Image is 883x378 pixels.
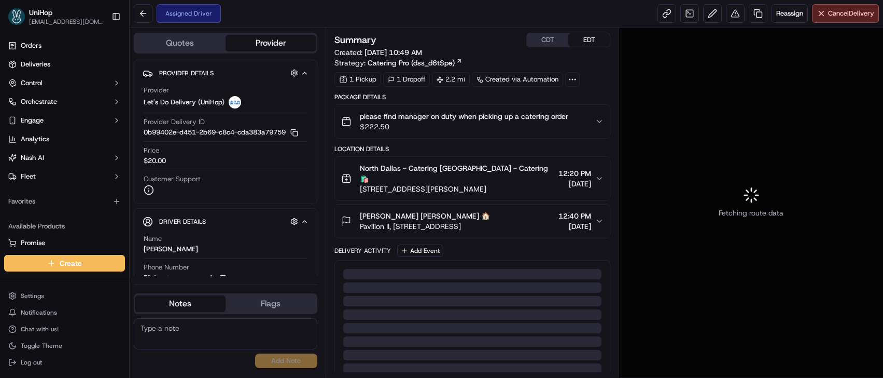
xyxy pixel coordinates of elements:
[4,322,125,336] button: Chat with us!
[21,308,57,317] span: Notifications
[135,35,226,51] button: Quotes
[812,4,879,23] button: CancelDelivery
[21,292,44,300] span: Settings
[334,58,462,68] div: Strategy:
[4,193,125,210] div: Favorites
[159,218,206,226] span: Driver Details
[4,255,125,272] button: Create
[432,72,470,87] div: 2.2 mi
[144,128,298,137] button: 0b99402e-d451-2b69-c8c4-cda383a79759
[4,93,125,110] button: Orchestrate
[4,4,107,29] button: UniHopUniHop[EMAIL_ADDRESS][DOMAIN_NAME]
[144,174,201,184] span: Customer Support
[29,18,103,26] button: [EMAIL_ADDRESS][DOMAIN_NAME]
[21,325,59,333] span: Chat with us!
[29,7,52,18] button: UniHop
[144,146,159,155] span: Price
[21,97,57,106] span: Orchestrate
[135,295,226,312] button: Notes
[4,235,125,251] button: Promise
[21,153,44,163] span: Nash AI
[335,157,610,200] button: North Dallas - Catering [GEOGRAPHIC_DATA] - Catering 🛍️[STREET_ADDRESS][PERSON_NAME]12:20 PM[DATE]
[144,234,162,244] span: Name
[4,37,125,54] a: Orders
[334,35,376,45] h3: Summary
[360,211,490,221] span: [PERSON_NAME] [PERSON_NAME] 🏠
[383,72,430,87] div: 1 Dropoff
[4,112,125,129] button: Engage
[144,98,225,107] span: Let's Do Delivery (UniHop)
[4,218,125,235] div: Available Products
[21,172,36,181] span: Fleet
[397,245,443,257] button: Add Event
[335,105,610,138] button: please find manager on duty when picking up a catering order$222.50
[4,339,125,353] button: Toggle Theme
[21,134,49,144] span: Analytics
[226,35,316,51] button: Provider
[365,48,422,57] span: [DATE] 10:49 AM
[8,238,121,248] a: Promise
[154,274,213,283] span: [PHONE_NUMBER]
[4,289,125,303] button: Settings
[334,247,391,255] div: Delivery Activity
[776,9,803,18] span: Reassign
[144,156,166,166] span: $20.00
[360,111,568,122] span: please find manager on duty when picking up a catering order
[21,60,50,69] span: Deliveries
[8,8,25,25] img: UniHop
[21,116,44,125] span: Engage
[568,33,610,47] button: EDT
[558,179,591,189] span: [DATE]
[21,238,45,248] span: Promise
[4,305,125,320] button: Notifications
[4,75,125,91] button: Control
[772,4,808,23] button: Reassign
[144,273,230,285] a: [PHONE_NUMBER]
[360,221,490,232] span: Pavilion II, [STREET_ADDRESS]
[558,211,591,221] span: 12:40 PM
[226,295,316,312] button: Flags
[335,205,610,238] button: [PERSON_NAME] [PERSON_NAME] 🏠Pavilion II, [STREET_ADDRESS]12:40 PM[DATE]
[4,355,125,370] button: Log out
[60,258,82,268] span: Create
[21,78,43,88] span: Control
[4,168,125,185] button: Fleet
[229,96,241,109] img: lets_do_delivery_logo.png
[21,358,42,367] span: Log out
[21,41,41,50] span: Orders
[368,58,455,68] span: Catering Pro (dss_d6tSpe)
[360,184,555,194] span: [STREET_ADDRESS][PERSON_NAME]
[334,145,611,153] div: Location Details
[144,263,189,272] span: Phone Number
[4,56,125,73] a: Deliveries
[4,150,125,166] button: Nash AI
[558,221,591,232] span: [DATE]
[472,72,563,87] a: Created via Automation
[159,69,214,77] span: Provider Details
[21,342,62,350] span: Toggle Theme
[368,58,462,68] a: Catering Pro (dss_d6tSpe)
[144,245,198,254] div: [PERSON_NAME]
[4,131,125,147] a: Analytics
[144,86,169,95] span: Provider
[143,213,309,230] button: Driver Details
[143,64,309,82] button: Provider Details
[558,168,591,179] span: 12:20 PM
[144,117,205,127] span: Provider Delivery ID
[828,9,874,18] span: Cancel Delivery
[719,208,783,218] span: Fetching route data
[360,122,568,132] span: $222.50
[360,163,555,184] span: North Dallas - Catering [GEOGRAPHIC_DATA] - Catering 🛍️
[527,33,568,47] button: CDT
[334,47,422,58] span: Created:
[334,93,611,101] div: Package Details
[334,72,381,87] div: 1 Pickup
